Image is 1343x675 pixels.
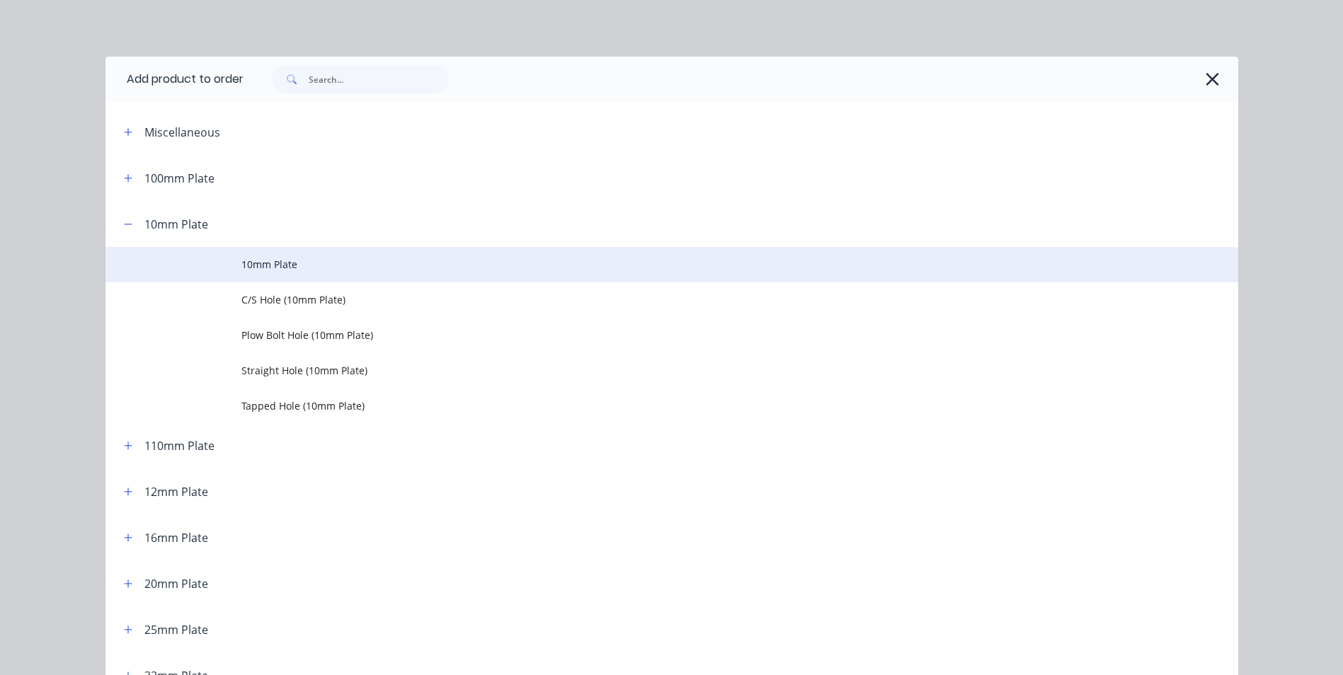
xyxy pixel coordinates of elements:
div: Add product to order [105,57,244,102]
div: Miscellaneous [144,124,220,141]
input: Search... [309,65,449,93]
div: 110mm Plate [144,437,215,454]
span: Straight Hole (10mm Plate) [241,363,1039,378]
div: 20mm Plate [144,575,208,592]
span: Tapped Hole (10mm Plate) [241,398,1039,413]
div: 100mm Plate [144,170,215,187]
div: 10mm Plate [144,216,208,233]
span: 10mm Plate [241,257,1039,272]
span: C/S Hole (10mm Plate) [241,292,1039,307]
div: 12mm Plate [144,483,208,500]
div: 25mm Plate [144,621,208,638]
div: 16mm Plate [144,529,208,546]
span: Plow Bolt Hole (10mm Plate) [241,328,1039,342]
